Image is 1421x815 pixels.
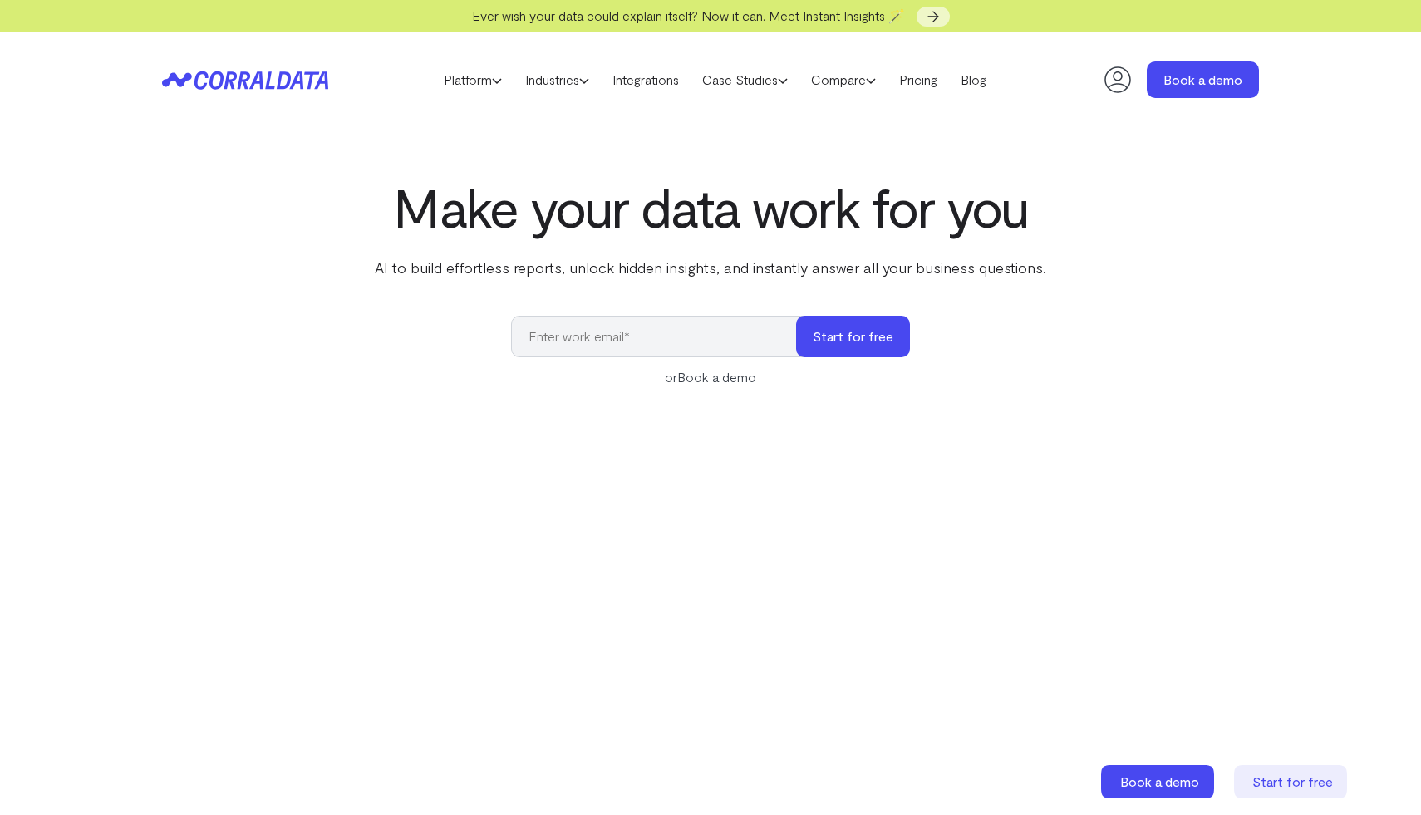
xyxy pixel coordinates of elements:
[601,67,691,92] a: Integrations
[371,177,1050,237] h1: Make your data work for you
[1101,765,1217,798] a: Book a demo
[511,316,813,357] input: Enter work email*
[799,67,888,92] a: Compare
[511,367,910,387] div: or
[432,67,514,92] a: Platform
[1234,765,1350,798] a: Start for free
[677,369,756,385] a: Book a demo
[888,67,949,92] a: Pricing
[691,67,799,92] a: Case Studies
[796,316,910,357] button: Start for free
[371,257,1050,278] p: AI to build effortless reports, unlock hidden insights, and instantly answer all your business qu...
[472,7,905,23] span: Ever wish your data could explain itself? Now it can. Meet Instant Insights 🪄
[949,67,998,92] a: Blog
[1147,61,1259,98] a: Book a demo
[1120,773,1199,789] span: Book a demo
[1252,773,1333,789] span: Start for free
[514,67,601,92] a: Industries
